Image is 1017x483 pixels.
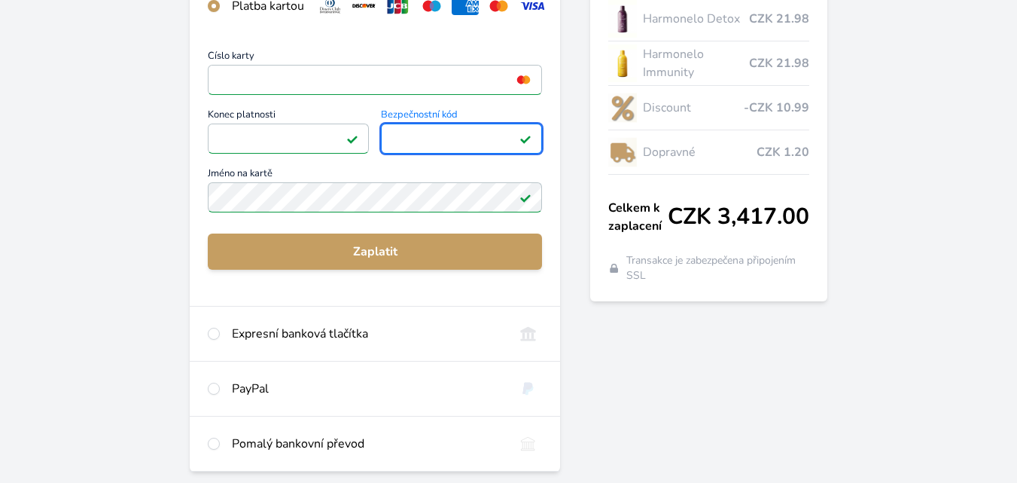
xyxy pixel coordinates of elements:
[208,110,369,124] span: Konec platnosti
[232,435,502,453] div: Pomalý bankovní převod
[388,128,535,149] iframe: Iframe pro bezpečnostní kód
[232,325,502,343] div: Expresní banková tlačítka
[668,203,809,231] span: CZK 3,417.00
[519,191,531,203] img: Platné pole
[749,10,809,28] span: CZK 21.98
[208,169,542,182] span: Jméno na kartě
[519,133,531,145] img: Platné pole
[626,253,810,283] span: Transakce je zabezpečena připojením SSL
[208,182,542,212] input: Jméno na kartěPlatné pole
[608,89,637,127] img: discount-lo.png
[608,133,637,171] img: delivery-lo.png
[215,69,535,90] iframe: Iframe pro číslo karty
[757,143,809,161] span: CZK 1.20
[513,73,534,87] img: mc
[381,110,542,124] span: Bezpečnostní kód
[643,10,749,28] span: Harmonelo Detox
[208,234,542,270] button: Zaplatit
[514,380,542,398] img: paypal.svg
[749,54,809,72] span: CZK 21.98
[215,128,362,149] iframe: Iframe pro datum vypršení platnosti
[514,435,542,453] img: bankTransfer_IBAN.svg
[346,133,358,145] img: Platné pole
[220,243,530,261] span: Zaplatit
[208,51,542,65] span: Číslo karty
[643,143,757,161] span: Dopravné
[608,44,637,82] img: IMMUNITY_se_stinem_x-lo.jpg
[643,45,749,81] span: Harmonelo Immunity
[232,380,502,398] div: PayPal
[608,199,668,235] span: Celkem k zaplacení
[514,325,542,343] img: onlineBanking_CZ.svg
[744,99,809,117] span: -CZK 10.99
[643,99,744,117] span: Discount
